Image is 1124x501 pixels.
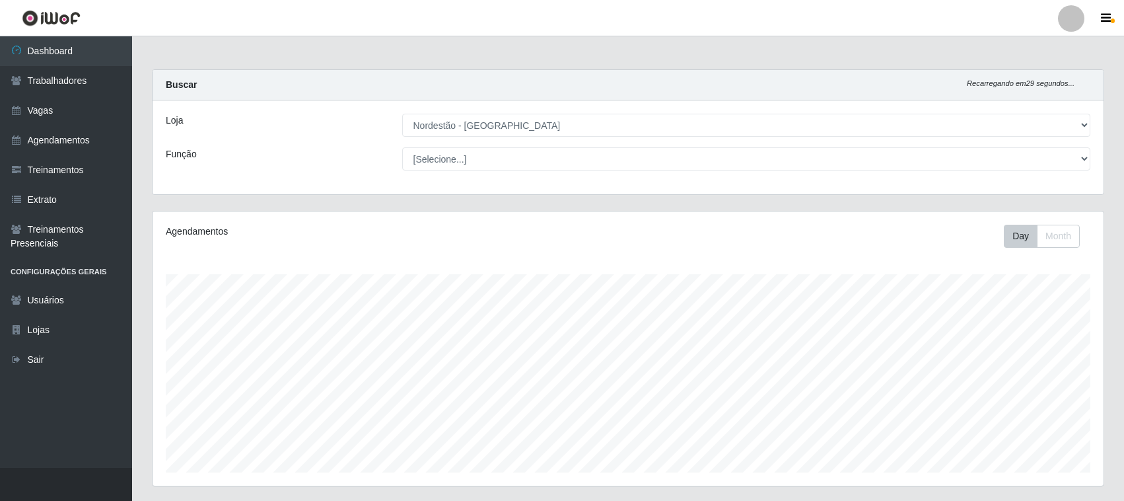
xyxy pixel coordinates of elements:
button: Month [1037,225,1080,248]
strong: Buscar [166,79,197,90]
div: Toolbar with button groups [1004,225,1090,248]
div: First group [1004,225,1080,248]
label: Loja [166,114,183,128]
img: CoreUI Logo [22,10,81,26]
label: Função [166,147,197,161]
div: Agendamentos [166,225,540,239]
i: Recarregando em 29 segundos... [967,79,1074,87]
button: Day [1004,225,1037,248]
